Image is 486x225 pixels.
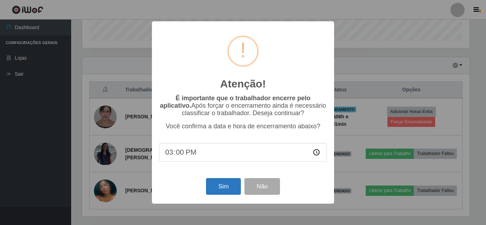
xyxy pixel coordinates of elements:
p: Após forçar o encerramento ainda é necessário classificar o trabalhador. Deseja continuar? [159,95,327,117]
button: Sim [206,178,241,195]
b: É importante que o trabalhador encerre pelo aplicativo. [160,95,310,109]
h2: Atenção! [220,77,266,90]
p: Você confirma a data e hora de encerramento abaixo? [159,123,327,130]
button: Não [244,178,280,195]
